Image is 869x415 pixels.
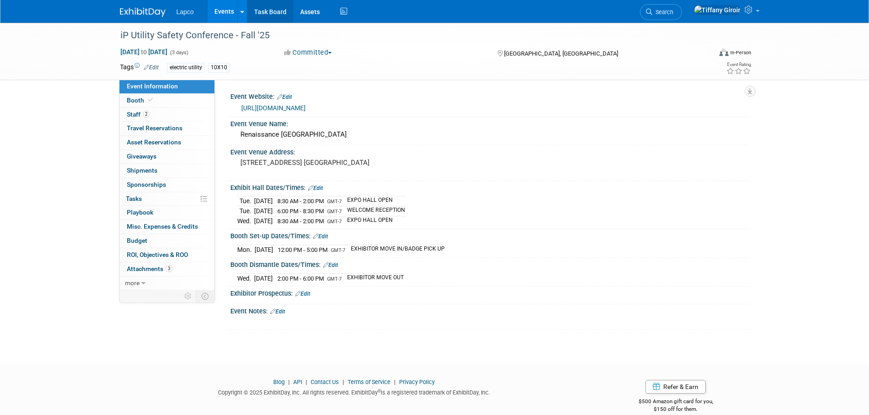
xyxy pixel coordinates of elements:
td: Personalize Event Tab Strip [180,290,196,302]
td: [DATE] [254,273,273,283]
a: API [293,379,302,385]
td: EXPO HALL OPEN [342,196,405,206]
a: Asset Reservations [120,136,214,149]
a: Edit [308,185,323,191]
img: Format-Inperson.png [719,49,729,56]
div: Event Rating [726,62,751,67]
span: Attachments [127,265,172,272]
a: Edit [323,262,338,268]
span: Event Information [127,82,178,90]
td: EXHIBITOR MOVE IN/BADGE PICK UP [345,245,445,254]
a: Edit [313,233,328,240]
span: Misc. Expenses & Credits [127,223,198,230]
button: Committed [281,48,335,57]
td: WELCOME RECEPTION [342,206,405,216]
span: Asset Reservations [127,138,181,146]
a: Blog [273,379,285,385]
td: Wed. [237,216,254,225]
div: iP Utility Safety Conference - Fall '25 [117,27,698,44]
a: Search [640,4,682,20]
div: Renaissance [GEOGRAPHIC_DATA] [237,128,743,142]
i: Booth reservation complete [148,97,153,102]
td: EXHIBITOR MOVE OUT [342,273,404,283]
span: | [392,379,398,385]
a: Sponsorships [120,178,214,192]
span: | [286,379,292,385]
a: more [120,277,214,290]
a: Booth [120,94,214,108]
span: Travel Reservations [127,124,182,132]
span: GMT-7 [327,276,342,282]
a: Contact Us [311,379,339,385]
div: 10X10 [208,63,230,72]
div: Event Format [658,47,752,61]
img: Tiffany Giroir [694,5,741,15]
span: GMT-7 [327,219,342,225]
span: | [340,379,346,385]
a: Staff2 [120,108,214,122]
img: ExhibitDay [120,8,166,17]
sup: ® [378,389,381,394]
a: Terms of Service [348,379,390,385]
span: Sponsorships [127,181,166,188]
a: Tasks [120,192,214,206]
a: Edit [295,291,310,297]
div: In-Person [730,49,751,56]
div: Exhibitor Prospectus: [230,287,749,298]
span: 8:30 AM - 2:00 PM [277,218,324,225]
a: Attachments3 [120,262,214,276]
a: Refer & Earn [645,380,706,394]
span: | [303,379,309,385]
span: Budget [127,237,147,244]
span: 6:00 PM - 8:30 PM [277,208,324,215]
a: Privacy Policy [399,379,435,385]
div: Event Venue Name: [230,117,749,128]
span: Tasks [126,195,142,202]
span: 12:00 PM - 5:00 PM [278,246,328,253]
td: Tue. [237,206,254,216]
div: Exhibit Hall Dates/Times: [230,181,749,193]
span: GMT-7 [327,199,342,205]
div: Event Website: [230,90,749,102]
td: [DATE] [255,245,273,254]
span: Playbook [127,209,153,216]
span: GMT-7 [327,209,342,215]
a: ROI, Objectives & ROO [120,248,214,262]
td: Mon. [237,245,255,254]
div: Booth Set-up Dates/Times: [230,229,749,241]
a: Event Information [120,80,214,93]
span: GMT-7 [331,247,345,253]
span: Booth [127,97,155,104]
span: Search [652,9,673,15]
span: [GEOGRAPHIC_DATA], [GEOGRAPHIC_DATA] [504,50,618,57]
span: ROI, Objectives & ROO [127,251,188,258]
a: Misc. Expenses & Credits [120,220,214,234]
td: [DATE] [254,206,273,216]
td: Tags [120,62,159,73]
a: Playbook [120,206,214,220]
td: [DATE] [254,196,273,206]
a: Edit [144,64,159,71]
span: Staff [127,111,150,118]
a: Travel Reservations [120,122,214,135]
span: to [140,48,148,56]
td: Toggle Event Tabs [196,290,214,302]
td: Wed. [237,273,254,283]
span: more [125,279,140,287]
span: 2:00 PM - 6:00 PM [277,275,324,282]
a: Shipments [120,164,214,178]
td: EXPO HALL OPEN [342,216,405,225]
div: Event Venue Address: [230,145,749,157]
td: Tue. [237,196,254,206]
span: (3 days) [169,50,188,56]
span: 8:30 AM - 2:00 PM [277,198,324,205]
div: electric utility [167,63,205,72]
a: Edit [270,308,285,315]
span: Giveaways [127,153,156,160]
span: Lapco [177,8,194,15]
pre: [STREET_ADDRESS] [GEOGRAPHIC_DATA] [240,159,437,167]
span: Shipments [127,167,157,174]
div: Booth Dismantle Dates/Times: [230,258,749,270]
td: [DATE] [254,216,273,225]
div: $500 Amazon gift card for you, [602,392,749,413]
